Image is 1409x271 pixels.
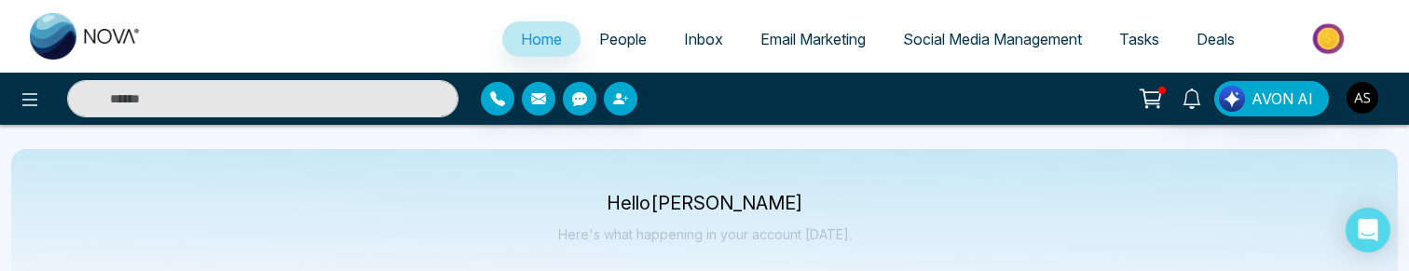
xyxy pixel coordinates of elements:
a: Tasks [1101,21,1178,57]
p: Here's what happening in your account [DATE]. [558,226,852,242]
p: Hello [PERSON_NAME] [558,196,852,211]
a: Email Marketing [742,21,884,57]
div: Open Intercom Messenger [1346,208,1390,252]
span: AVON AI [1252,88,1313,110]
img: Lead Flow [1219,86,1245,112]
img: Nova CRM Logo [30,13,142,60]
span: Tasks [1119,30,1159,48]
span: Email Marketing [760,30,866,48]
span: Deals [1197,30,1235,48]
span: Inbox [684,30,723,48]
a: Home [502,21,581,57]
a: Social Media Management [884,21,1101,57]
img: User Avatar [1347,82,1378,114]
span: Home [521,30,562,48]
a: People [581,21,665,57]
a: Inbox [665,21,742,57]
span: People [599,30,647,48]
img: Market-place.gif [1263,18,1398,60]
button: AVON AI [1214,81,1329,116]
a: Deals [1178,21,1253,57]
span: Social Media Management [903,30,1082,48]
